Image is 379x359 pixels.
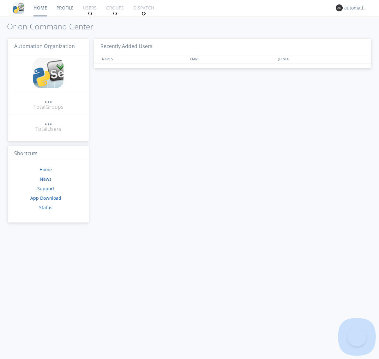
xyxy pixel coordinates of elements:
div: EMAIL [189,54,277,63]
img: cddb5a64eb264b2086981ab96f4c1ba7 [13,2,24,14]
img: spin.svg [141,11,146,16]
div: Total Users [35,125,61,133]
div: ... [45,96,52,102]
div: Total Groups [33,103,63,111]
a: Home [39,167,52,173]
a: Support [37,186,54,192]
a: ... [45,96,52,103]
h3: Recently Added Users [94,39,371,54]
div: NAMES [100,54,187,63]
a: ... [45,118,52,125]
img: spin.svg [88,11,92,16]
img: spin.svg [113,11,117,16]
h3: Shortcuts [8,146,89,161]
a: App Download [30,195,61,201]
div: automation+atlas0003 [344,5,368,11]
iframe: Toggle Customer Support [347,327,366,346]
a: Status [39,204,52,210]
img: 373638.png [336,4,343,11]
div: JOINED [277,54,365,63]
span: Automation Organization [14,43,75,50]
img: cddb5a64eb264b2086981ab96f4c1ba7 [33,58,63,88]
a: News [40,176,51,182]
